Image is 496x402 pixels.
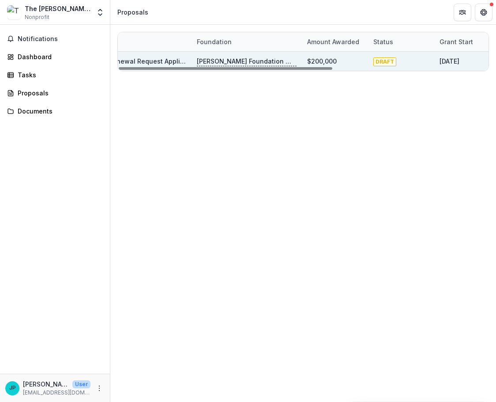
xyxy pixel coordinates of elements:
[18,106,99,116] div: Documents
[23,389,90,397] p: [EMAIL_ADDRESS][DOMAIN_NAME]
[368,32,434,51] div: Status
[368,37,398,46] div: Status
[373,57,396,66] span: DRAFT
[18,70,99,80] div: Tasks
[4,86,106,100] a: Proposals
[23,379,69,389] p: [PERSON_NAME]
[18,35,103,43] span: Notifications
[4,104,106,118] a: Documents
[72,380,90,388] p: User
[192,32,302,51] div: Foundation
[192,37,237,46] div: Foundation
[25,13,49,21] span: Nonprofit
[197,57,297,66] p: [PERSON_NAME] Foundation Workflow Sandbox
[440,57,459,66] div: [DATE]
[9,385,16,391] div: Jacqui Patterson
[302,37,364,46] div: Amount awarded
[7,5,21,19] img: The Chisholm Legacy Project Inc
[94,383,105,394] button: More
[86,57,199,65] a: 2025 - Renewal Request Application
[4,68,106,82] a: Tasks
[302,32,368,51] div: Amount awarded
[18,52,99,61] div: Dashboard
[94,4,106,21] button: Open entity switcher
[117,8,148,17] div: Proposals
[114,6,152,19] nav: breadcrumb
[4,49,106,64] a: Dashboard
[18,88,99,98] div: Proposals
[454,4,471,21] button: Partners
[475,4,492,21] button: Get Help
[25,4,90,13] div: The [PERSON_NAME] Legacy Project Inc
[4,32,106,46] button: Notifications
[434,37,478,46] div: Grant start
[307,57,337,66] div: $200,000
